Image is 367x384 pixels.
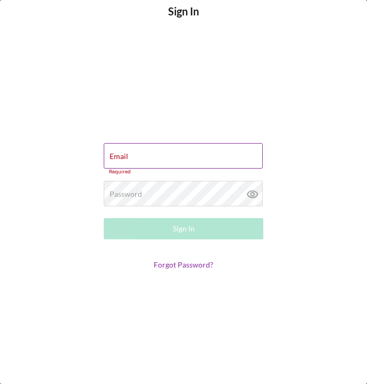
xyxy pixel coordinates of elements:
[173,218,195,239] div: Sign In
[154,260,213,269] a: Forgot Password?
[110,152,128,161] label: Email
[110,190,142,198] label: Password
[104,169,263,175] div: Required
[104,218,263,239] button: Sign In
[168,5,199,34] h4: Sign In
